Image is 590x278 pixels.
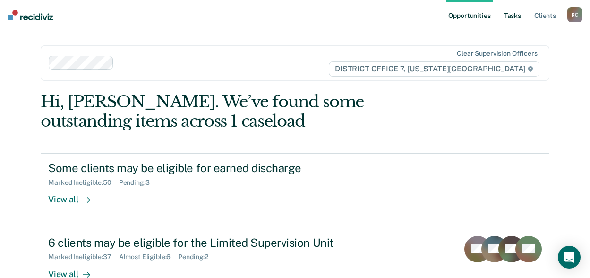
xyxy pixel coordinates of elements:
div: Some clients may be eligible for earned discharge [48,161,380,175]
div: Marked Ineligible : 50 [48,179,119,187]
div: Almost Eligible : 6 [119,253,179,261]
div: Marked Ineligible : 37 [48,253,119,261]
a: Some clients may be eligible for earned dischargeMarked Ineligible:50Pending:3View all [41,153,549,228]
img: Recidiviz [8,10,53,20]
div: Pending : 3 [119,179,157,187]
span: DISTRICT OFFICE 7, [US_STATE][GEOGRAPHIC_DATA] [329,61,539,77]
div: View all [48,187,101,205]
div: Pending : 2 [178,253,216,261]
div: R C [567,7,582,22]
button: RC [567,7,582,22]
div: Open Intercom Messenger [558,246,581,269]
div: 6 clients may be eligible for the Limited Supervision Unit [48,236,380,250]
div: Hi, [PERSON_NAME]. We’ve found some outstanding items across 1 caseload [41,92,447,131]
div: Clear supervision officers [457,50,537,58]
